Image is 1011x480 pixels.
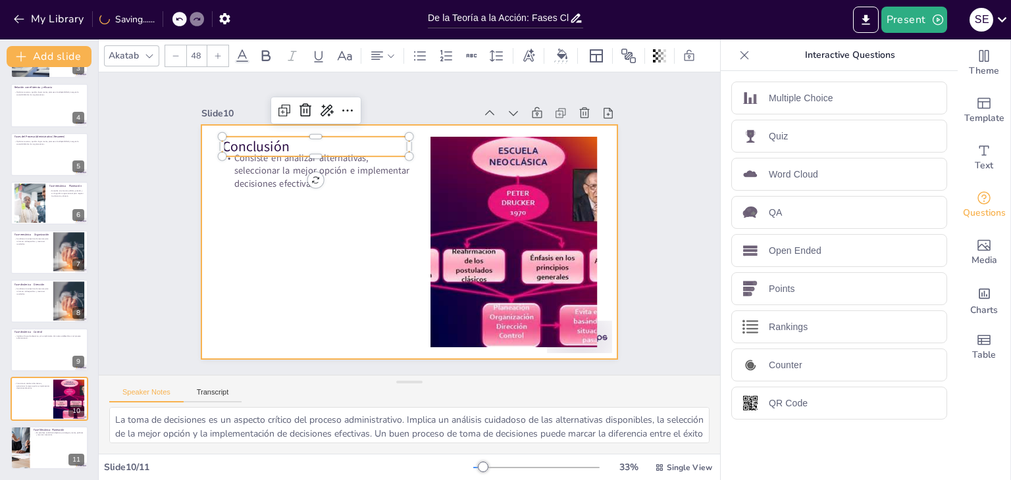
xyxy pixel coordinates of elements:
div: 11 [11,426,88,469]
div: 4 [11,84,88,127]
div: Saving...... [99,13,155,26]
div: Add images, graphics, shapes or video [958,229,1010,276]
p: QR Code [769,396,808,410]
div: 9 [72,356,84,368]
p: Optimiza recursos, ayuda a lograr metas, promueve la adaptabilidad y asegura la sostenibilidad en... [14,140,84,145]
div: 8 [72,307,84,319]
div: Add a table [958,324,1010,371]
button: Present [881,7,947,33]
div: Get real-time input from your audience [958,181,1010,229]
div: Text effects [519,45,538,66]
div: 5 [11,133,88,176]
span: Single View [667,462,712,473]
button: Add slide [7,46,91,67]
span: Theme [969,64,999,78]
div: Add text boxes [958,134,1010,181]
div: 4 [72,112,84,124]
button: Export to PowerPoint [853,7,879,33]
p: Fase dinámica – Control [14,330,84,334]
button: Speaker Notes [109,388,184,402]
p: Fases del Proceso Administrativo (Resumen) [14,135,84,139]
input: Insert title [428,9,569,28]
p: Rankings [769,320,808,334]
img: Multiple Choice icon [742,90,758,106]
div: 7 [11,230,88,274]
p: Se refiere al uso óptimo de recursos para minimizar el desperdicio y maximizar resultados. [14,238,49,245]
p: QA [769,206,783,220]
textarea: La toma de decisiones es un aspecto crítico del proceso administrativo. Implica un análisis cuida... [109,407,710,443]
p: Se refiere al uso óptimo de recursos para minimizar el desperdicio y maximizar resultados. [14,287,49,295]
p: Points [769,282,795,296]
p: Fase mecánica – Planeación [49,185,84,189]
p: Conclusión [240,100,428,158]
div: 5 [72,160,84,172]
div: S E [970,8,993,32]
p: Interactive Questions [755,39,945,71]
img: Open Ended icon [742,243,758,258]
p: Relación con eficiencia y eficacia [14,85,84,89]
div: Akatab [106,47,142,64]
p: Counter [769,358,802,372]
div: 10 [11,377,88,420]
div: 10 [68,405,84,417]
div: 6 [72,209,84,221]
p: Quiz [769,130,788,143]
span: Charts [970,303,998,318]
button: My Library [10,9,90,30]
img: Points icon [742,281,758,297]
span: Template [964,111,1004,126]
div: Slide 10 / 11 [104,461,473,473]
div: 3 [72,62,84,74]
p: Fase dinámica – Dirección [14,283,49,287]
p: Open Ended [769,244,821,258]
p: Se aplica en el sector público, privado y en la gestión organizacional para mejorar la eficiencia... [49,190,84,197]
button: Transcript [184,388,242,402]
div: Background color [552,49,572,62]
img: Counter icon [742,357,758,373]
p: Consiste en analizar alternativas, seleccionar la mejor opción e implementar decisiones efectivas. [14,382,49,389]
div: Add ready made slides [958,87,1010,134]
p: Implica el logro de objetivos y el cumplimiento de metas establecidas en el proceso administrativo. [14,335,84,339]
p: Optimiza recursos, ayuda a lograr metas, promueve la adaptabilidad y asegura la sostenibilidad en... [14,91,84,95]
div: Add charts and graphs [958,276,1010,324]
span: Questions [963,206,1006,220]
div: 11 [68,454,84,466]
img: Quiz icon [742,128,758,144]
img: Rankings icon [742,319,758,335]
p: En esta fase se definen objetivos, estrategias, metas, políticas y recursos necesarios. [34,431,84,436]
div: 9 [11,328,88,372]
img: QA icon [742,204,758,220]
p: Fase Mecánica: Planeación [34,428,84,432]
p: Fase mecánica – Organización [14,233,49,237]
img: QR Code icon [742,395,758,411]
p: Multiple Choice [769,91,833,105]
p: Word Cloud [769,168,818,181]
div: 6 [11,181,88,225]
span: Table [972,348,996,362]
span: Text [975,158,993,173]
span: Media [972,253,997,268]
img: Word Cloud icon [742,166,758,182]
button: S E [970,7,993,33]
div: 7 [72,258,84,270]
div: Change the overall theme [958,39,1010,87]
p: Consiste en analizar alternativas, seleccionar la mejor opción e implementar decisiones efectivas. [233,114,425,191]
span: Position [621,48,636,64]
div: Layout [586,45,607,66]
div: 8 [11,279,88,323]
div: 33 % [613,461,644,473]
